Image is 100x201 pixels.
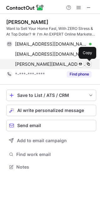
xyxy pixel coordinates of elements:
[15,51,87,57] span: [EMAIL_ADDRESS][DOMAIN_NAME]
[17,123,41,128] span: Send email
[16,152,94,157] span: Find work email
[17,138,67,143] span: Add to email campaign
[6,120,96,131] button: Send email
[17,108,84,113] span: AI write personalized message
[6,150,96,159] button: Find work email
[6,90,96,101] button: save-profile-one-click
[15,41,87,47] span: [EMAIL_ADDRESS][DOMAIN_NAME]
[6,19,48,25] div: [PERSON_NAME]
[17,93,85,98] div: Save to List / ATS / CRM
[6,26,96,37] div: Want to Sell Your Home Fast, With ZERO Stress & At Top Dollar? ☆ I'm An EXPERT Online Marketer & ...
[6,105,96,116] button: AI write personalized message
[6,135,96,146] button: Add to email campaign
[67,71,92,77] button: Reveal Button
[15,61,87,67] span: [PERSON_NAME][EMAIL_ADDRESS][DOMAIN_NAME]
[16,164,94,170] span: Notes
[6,4,44,11] img: ContactOut v5.3.10
[6,163,96,171] button: Notes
